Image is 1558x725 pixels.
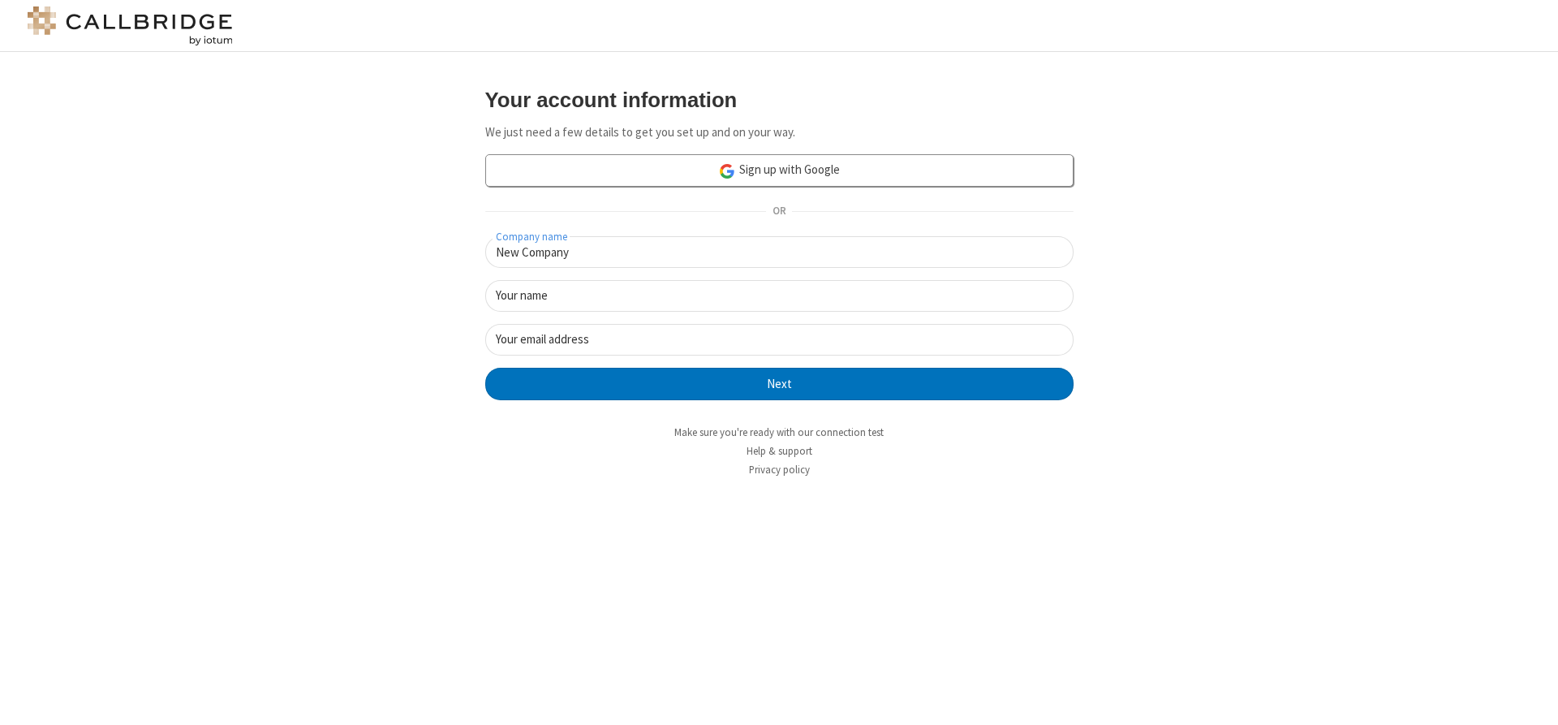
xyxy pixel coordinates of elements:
[674,425,884,439] a: Make sure you're ready with our connection test
[485,88,1074,111] h3: Your account information
[24,6,235,45] img: logo@2x.png
[485,280,1074,312] input: Your name
[485,123,1074,142] p: We just need a few details to get you set up and on your way.
[485,236,1074,268] input: Company name
[485,324,1074,356] input: Your email address
[747,444,812,458] a: Help & support
[718,162,736,180] img: google-icon.png
[749,463,810,477] a: Privacy policy
[485,368,1074,400] button: Next
[766,201,792,223] span: OR
[485,154,1074,187] a: Sign up with Google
